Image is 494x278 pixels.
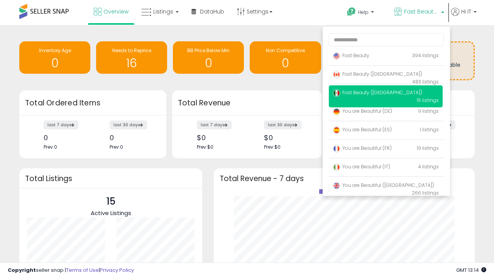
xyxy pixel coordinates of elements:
span: 483 listings [412,78,439,85]
span: Fast Beauty ([GEOGRAPHIC_DATA]) [333,71,422,77]
span: DataHub [200,8,224,15]
label: last 7 days [44,120,78,129]
span: 9 listings [418,108,439,114]
div: 0 [110,134,153,142]
span: 394 listings [412,52,439,59]
label: last 30 days [110,120,147,129]
span: Fast Beauty ([GEOGRAPHIC_DATA]) [404,8,439,15]
span: Non Competitive [266,47,305,54]
span: You are Beautiful (FR) [333,145,392,151]
span: Prev: 0 [44,144,57,150]
p: 15 [91,194,131,209]
img: france.png [333,145,340,153]
a: Help [341,1,387,25]
span: Inventory Age [39,47,71,54]
span: 19 listings [417,145,439,151]
a: BB Price Below Min 0 [173,41,244,74]
img: uk.png [333,182,340,190]
span: Active Listings [91,209,131,217]
span: You are Beautiful (DE) [333,108,392,114]
span: Fast Beauty ([GEOGRAPHIC_DATA]) [333,89,422,96]
a: Terms of Use [66,266,99,274]
a: Non Competitive 0 [250,41,321,74]
h3: Total Revenue [178,98,316,108]
span: Overview [103,8,129,15]
span: You are Beautiful (ES) [333,126,392,133]
span: Hi IT [461,8,471,15]
h3: Total Listings [25,176,196,181]
span: Fast Beauty [333,52,369,59]
span: BB Price Below Min [187,47,230,54]
h3: Total Ordered Items [25,98,161,108]
img: spain.png [333,126,340,134]
h1: 0 [254,57,317,69]
h1: 16 [100,57,163,69]
span: Listings [153,8,173,15]
img: mexico.png [333,89,340,97]
a: Needs to Reprice 16 [96,41,167,74]
span: You are Beautiful (IT) [333,163,390,170]
label: last 7 days [197,120,232,129]
span: Prev: $0 [264,144,281,150]
span: 2025-09-12 13:14 GMT [456,266,486,274]
span: 266 listings [412,190,439,196]
div: seller snap | | [8,267,134,274]
h1: 0 [23,57,86,69]
span: 4 listings [418,163,439,170]
div: $0 [264,134,308,142]
span: Prev: $0 [197,144,213,150]
span: 15 listings [417,97,439,103]
span: You are Beautiful ([GEOGRAPHIC_DATA]) [333,182,434,188]
a: Inventory Age 0 [19,41,90,74]
h1: 0 [177,57,240,69]
span: Prev: 0 [110,144,123,150]
img: canada.png [333,71,340,78]
img: germany.png [333,108,340,115]
a: Privacy Policy [100,266,134,274]
span: 1 listings [420,126,439,133]
span: Needs to Reprice [112,47,151,54]
h3: Total Revenue - 7 days [220,176,469,181]
label: last 30 days [264,120,301,129]
span: Help [358,9,369,15]
strong: Copyright [8,266,36,274]
i: Get Help [347,7,356,17]
img: italy.png [333,163,340,171]
div: 0 [44,134,87,142]
img: usa.png [333,52,340,60]
a: Hi IT [451,8,477,25]
div: $0 [197,134,241,142]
